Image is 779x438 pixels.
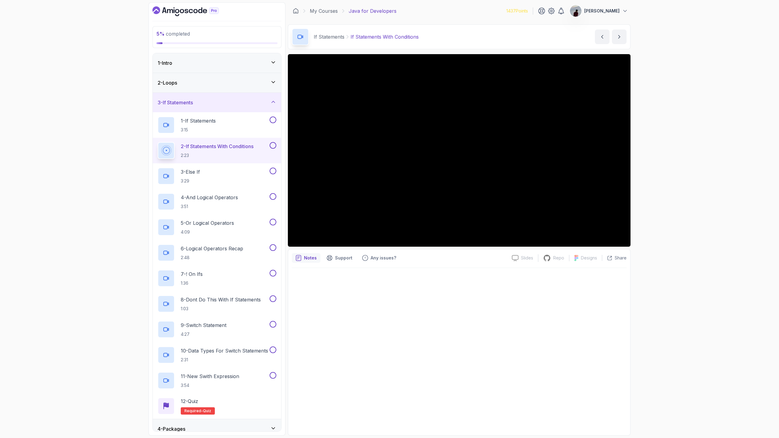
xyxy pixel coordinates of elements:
[158,425,185,433] h3: 4 - Packages
[612,30,627,44] button: next content
[310,7,338,15] a: My Courses
[181,178,200,184] p: 3:29
[323,253,356,263] button: Support button
[158,372,276,389] button: 11-New Swith Expression3:54
[181,194,238,201] p: 4 - And Logical Operators
[181,168,200,176] p: 3 - Else If
[158,295,276,312] button: 8-Dont Do This With If Statements1:03
[156,31,165,37] span: 5 %
[181,296,261,303] p: 8 - Dont Do This With If Statements
[181,203,238,210] p: 3:51
[158,321,276,338] button: 9-Switch Statement4:27
[158,59,172,67] h3: 1 - Intro
[181,245,243,252] p: 6 - Logical Operators Recap
[158,270,276,287] button: 7-! On Ifs1:36
[602,255,627,261] button: Share
[181,280,203,286] p: 1:36
[158,142,276,159] button: 2-If Statements With Conditions2:23
[570,5,628,17] button: user profile image[PERSON_NAME]
[584,8,620,14] p: [PERSON_NAME]
[181,229,234,235] p: 4:09
[181,255,243,261] p: 2:48
[570,5,582,17] img: user profile image
[181,219,234,227] p: 5 - Or Logical Operators
[153,93,281,112] button: 3-If Statements
[181,373,239,380] p: 11 - New Swith Expression
[521,255,533,261] p: Slides
[158,193,276,210] button: 4-And Logical Operators3:51
[181,306,261,312] p: 1:03
[349,7,396,15] p: Java for Developers
[158,116,276,134] button: 1-If Statements3:15
[181,331,226,337] p: 4:27
[158,99,193,106] h3: 3 - If Statements
[371,255,396,261] p: Any issues?
[158,398,276,415] button: 12-QuizRequired-quiz
[158,79,177,86] h3: 2 - Loops
[181,322,226,329] p: 9 - Switch Statement
[304,255,317,261] p: Notes
[153,53,281,73] button: 1-Intro
[181,127,216,133] p: 3:15
[581,255,597,261] p: Designs
[314,33,344,40] p: If Statements
[358,253,400,263] button: Feedback button
[203,408,211,413] span: quiz
[292,253,320,263] button: notes button
[506,8,528,14] p: 1437 Points
[158,219,276,236] button: 5-Or Logical Operators4:09
[181,347,268,354] p: 10 - Data Types For Switch Statements
[595,30,610,44] button: previous content
[152,6,233,16] a: Dashboard
[181,152,253,158] p: 2:23
[184,408,203,413] span: Required-
[181,143,253,150] p: 2 - If Statements With Conditions
[181,117,216,124] p: 1 - If Statements
[181,382,239,388] p: 3:54
[156,31,190,37] span: completed
[181,270,203,278] p: 7 - ! On Ifs
[153,73,281,92] button: 2-Loops
[181,357,268,363] p: 2:31
[351,33,419,40] p: If Statements With Conditions
[615,255,627,261] p: Share
[293,8,299,14] a: Dashboard
[158,346,276,363] button: 10-Data Types For Switch Statements2:31
[335,255,352,261] p: Support
[553,255,564,261] p: Repo
[158,244,276,261] button: 6-Logical Operators Recap2:48
[181,398,198,405] p: 12 - Quiz
[158,168,276,185] button: 3-Else If3:29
